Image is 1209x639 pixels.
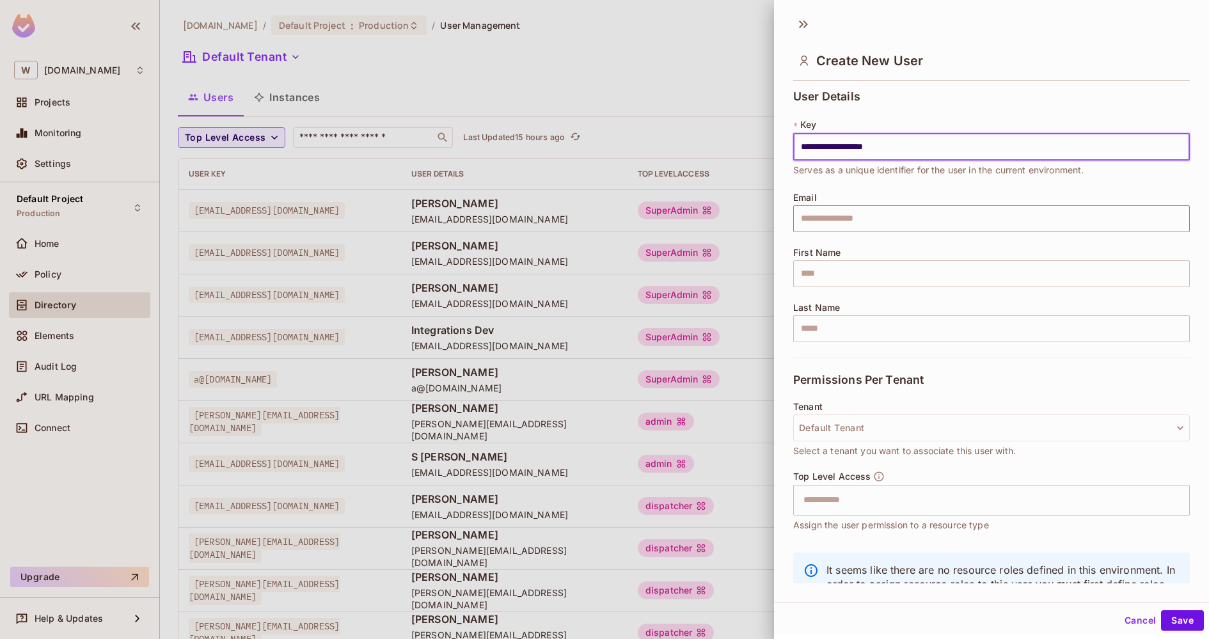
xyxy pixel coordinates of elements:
[793,193,817,203] span: Email
[1119,610,1161,631] button: Cancel
[793,518,989,532] span: Assign the user permission to a resource type
[793,471,871,482] span: Top Level Access
[793,90,860,103] span: User Details
[1183,498,1185,501] button: Open
[793,374,924,386] span: Permissions Per Tenant
[800,120,816,130] span: Key
[793,163,1084,177] span: Serves as a unique identifier for the user in the current environment.
[793,248,841,258] span: First Name
[1161,610,1204,631] button: Save
[793,303,840,313] span: Last Name
[793,402,823,412] span: Tenant
[826,563,1180,605] p: It seems like there are no resource roles defined in this environment. In order to assign resourc...
[793,414,1190,441] button: Default Tenant
[816,53,923,68] span: Create New User
[793,444,1016,458] span: Select a tenant you want to associate this user with.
